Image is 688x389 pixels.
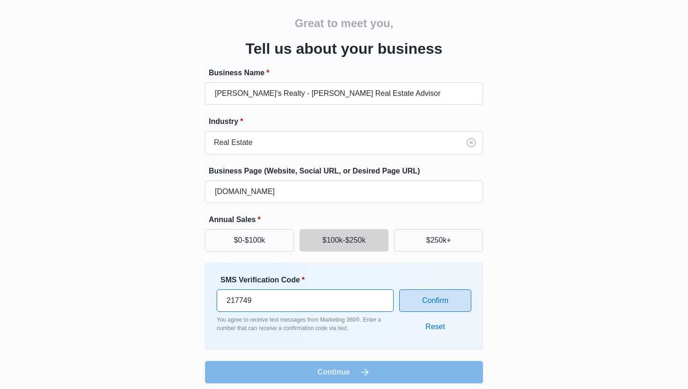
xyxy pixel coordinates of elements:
button: $0-$100k [205,229,294,252]
input: Enter verification code [217,289,394,312]
p: You agree to receive text messages from Marketing 360®. Enter a number that can receive a confirm... [217,316,394,332]
label: Annual Sales [209,214,487,225]
button: Clear [464,135,479,150]
h2: Great to meet you, [295,15,394,32]
label: Business Name [209,67,487,79]
input: e.g. janesplumbing.com [205,180,483,203]
input: e.g. Jane's Plumbing [205,82,483,105]
button: Reset [416,316,454,338]
label: SMS Verification Code [220,274,397,286]
h3: Tell us about your business [246,37,443,60]
button: $250k+ [394,229,483,252]
button: $100k-$250k [300,229,388,252]
label: Business Page (Website, Social URL, or Desired Page URL) [209,166,487,177]
label: Industry [209,116,487,127]
button: Confirm [399,289,471,312]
